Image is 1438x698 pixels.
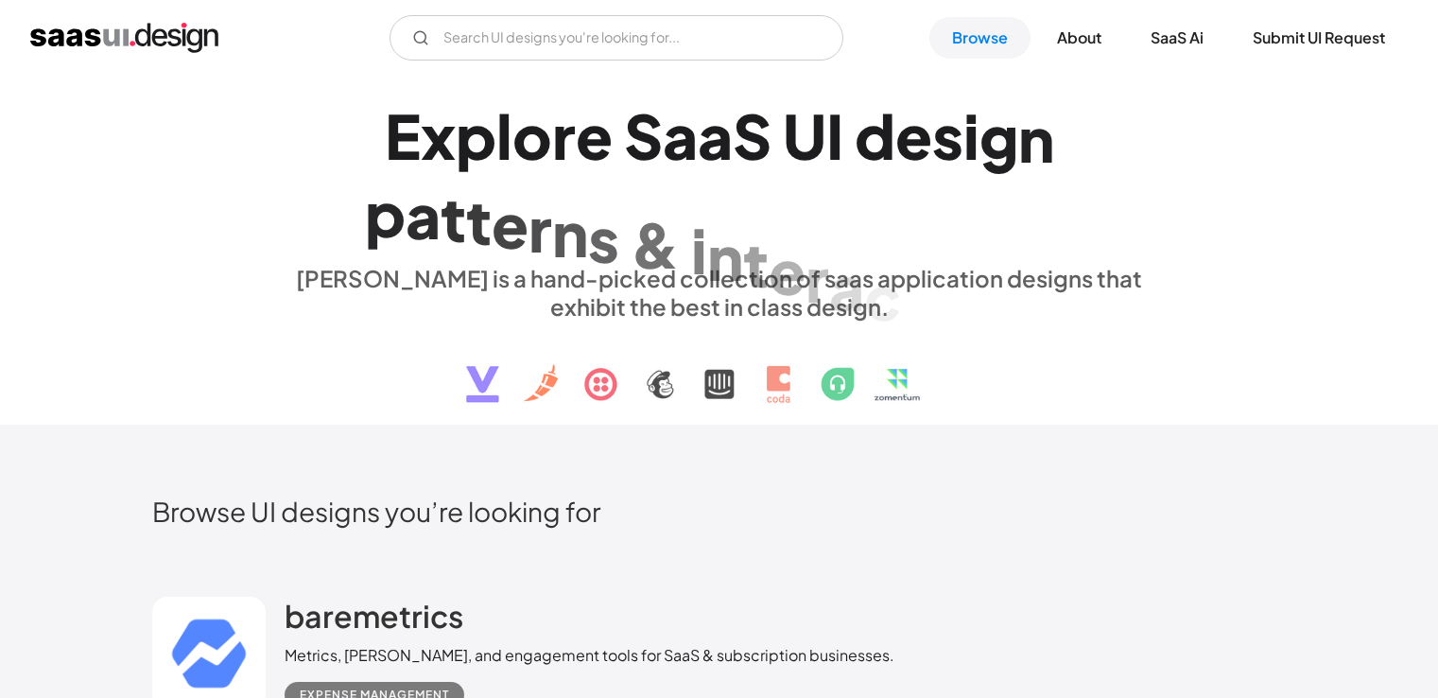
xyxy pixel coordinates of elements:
[421,99,456,172] div: x
[441,182,466,254] div: t
[631,208,680,281] div: &
[466,184,492,257] div: t
[512,99,552,172] div: o
[826,99,843,172] div: I
[285,597,463,635] h2: baremetrics
[285,597,463,644] a: baremetrics
[152,495,1287,528] h2: Browse UI designs you’re looking for
[963,100,979,173] div: i
[406,179,441,252] div: a
[492,188,528,261] div: e
[390,15,843,61] input: Search UI designs you're looking for...
[663,99,698,172] div: a
[456,99,496,172] div: p
[552,99,576,172] div: r
[496,99,512,172] div: l
[769,235,806,307] div: e
[806,243,829,316] div: r
[743,227,769,300] div: t
[929,17,1031,59] a: Browse
[1034,17,1124,59] a: About
[1018,102,1054,175] div: n
[864,260,901,333] div: c
[1230,17,1408,59] a: Submit UI Request
[707,220,743,293] div: n
[1128,17,1226,59] a: SaaS Ai
[285,264,1154,321] div: [PERSON_NAME] is a hand-picked collection of saas application designs that exhibit the best in cl...
[783,99,826,172] div: U
[932,99,963,172] div: s
[433,321,1006,419] img: text, icon, saas logo
[285,99,1154,245] h1: Explore SaaS UI design patterns & interactions.
[979,101,1018,174] div: g
[576,99,613,172] div: e
[829,251,864,323] div: a
[390,15,843,61] form: Email Form
[528,192,552,265] div: r
[285,644,894,667] div: Metrics, [PERSON_NAME], and engagement tools for SaaS & subscription businesses.
[691,214,707,287] div: i
[30,23,218,53] a: home
[733,99,771,172] div: S
[385,99,421,172] div: E
[895,99,932,172] div: e
[698,99,733,172] div: a
[365,177,406,250] div: p
[552,197,588,270] div: n
[855,99,895,172] div: d
[588,202,619,275] div: s
[624,99,663,172] div: S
